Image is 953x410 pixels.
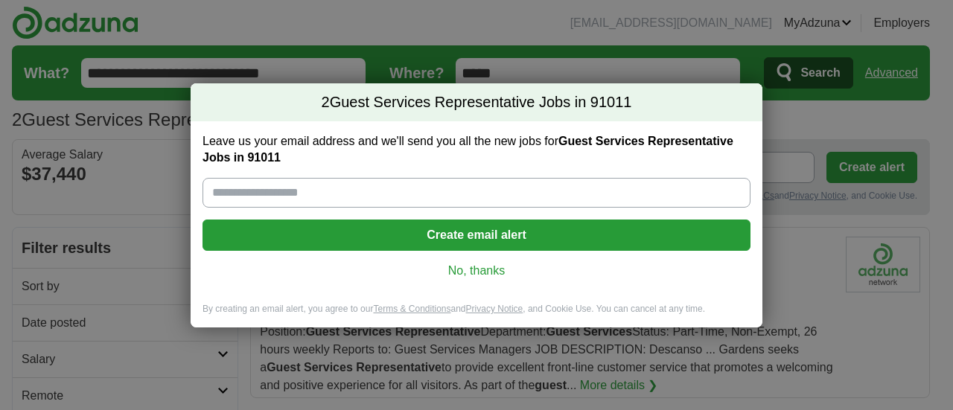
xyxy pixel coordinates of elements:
strong: Guest Services Representative Jobs in 91011 [203,135,733,164]
a: No, thanks [214,263,739,279]
h2: Guest Services Representative Jobs in 91011 [191,83,762,122]
button: Create email alert [203,220,750,251]
span: 2 [322,92,330,113]
a: Privacy Notice [466,304,523,314]
div: By creating an email alert, you agree to our and , and Cookie Use. You can cancel at any time. [191,303,762,327]
a: Terms & Conditions [373,304,450,314]
label: Leave us your email address and we'll send you all the new jobs for [203,133,750,166]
